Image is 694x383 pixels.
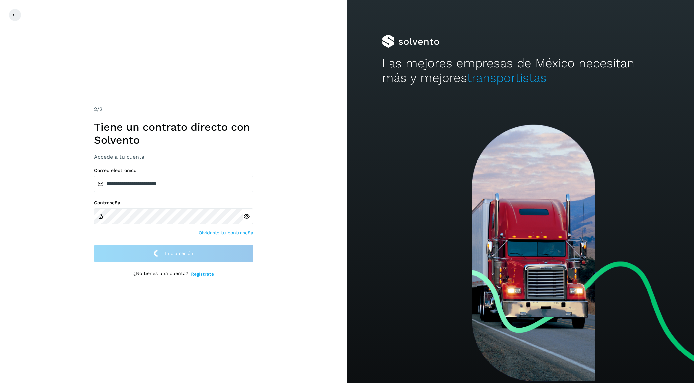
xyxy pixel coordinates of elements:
label: Contraseña [94,200,253,206]
label: Correo electrónico [94,168,253,173]
button: Inicia sesión [94,244,253,263]
a: Regístrate [191,271,214,278]
span: Inicia sesión [165,251,193,256]
h1: Tiene un contrato directo con Solvento [94,121,253,146]
span: 2 [94,106,97,112]
div: /2 [94,105,253,113]
h3: Accede a tu cuenta [94,154,253,160]
a: Olvidaste tu contraseña [199,229,253,236]
h2: Las mejores empresas de México necesitan más y mejores [382,56,659,86]
p: ¿No tienes una cuenta? [133,271,188,278]
span: transportistas [467,71,547,85]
